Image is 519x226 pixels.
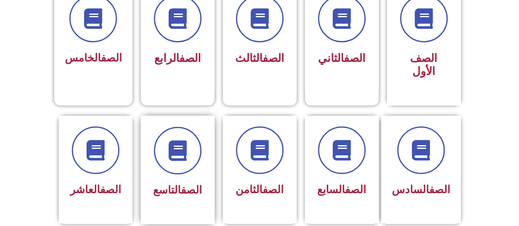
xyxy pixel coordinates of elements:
[70,183,121,196] span: العاشر
[235,52,284,65] span: الثالث
[100,183,121,196] a: الصف
[235,183,284,196] span: الثامن
[344,52,366,65] a: الصف
[65,52,122,64] span: الخامس
[345,183,366,196] a: الصف
[181,184,202,196] a: الصف
[101,52,122,64] a: الصف
[410,52,437,78] span: الصف الأول
[153,184,202,196] span: التاسع
[429,183,450,196] a: الصف
[392,183,450,196] span: السادس
[154,52,201,65] span: الرابع
[317,183,366,196] span: السابع
[179,52,201,65] a: الصف
[318,52,366,65] span: الثاني
[263,183,284,196] a: الصف
[263,52,284,65] a: الصف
